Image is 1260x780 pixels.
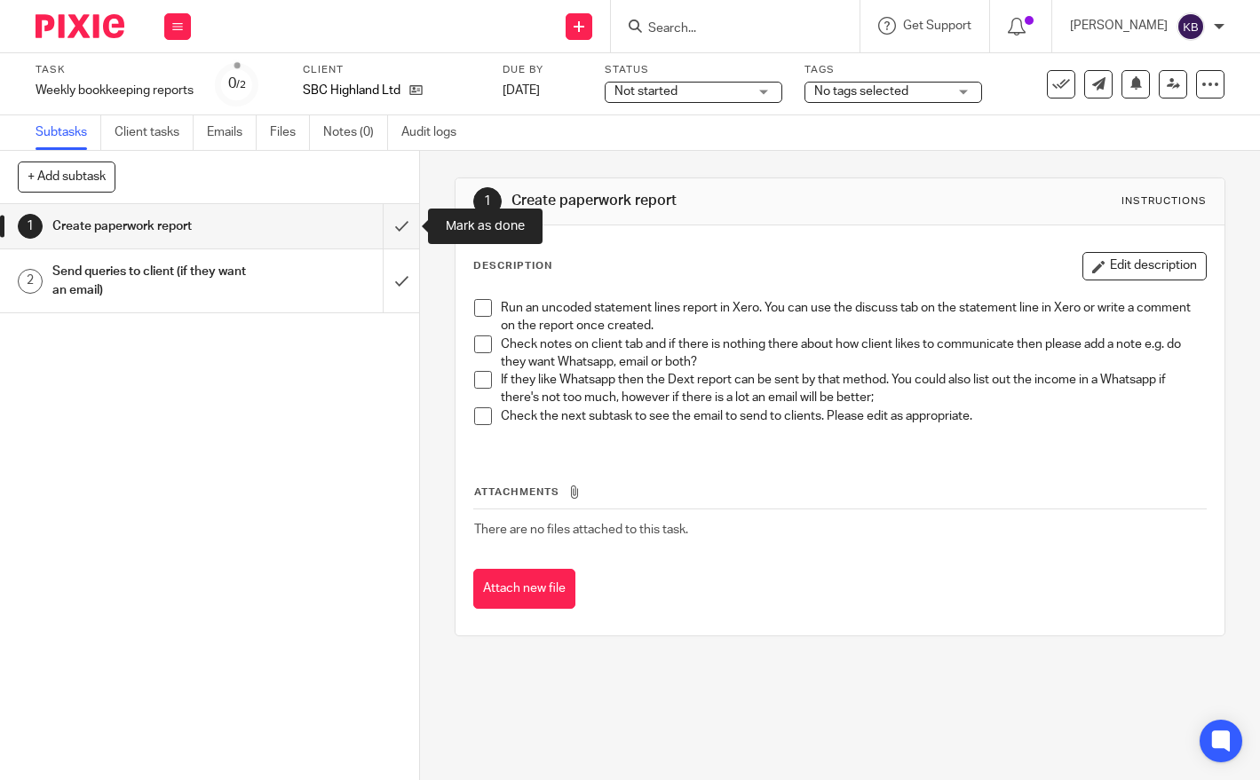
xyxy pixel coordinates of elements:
[52,213,261,240] h1: Create paperwork report
[36,82,194,99] div: Weekly bookkeeping reports
[614,85,678,98] span: Not started
[1070,17,1168,35] p: [PERSON_NAME]
[303,63,480,77] label: Client
[503,63,582,77] label: Due by
[1082,252,1207,280] button: Edit description
[36,14,124,38] img: Pixie
[207,115,257,150] a: Emails
[1177,12,1205,41] img: svg%3E
[18,162,115,192] button: + Add subtask
[501,299,1205,335] p: Run an uncoded statement lines report in Xero. You can use the discuss tab on the statement line ...
[646,21,806,37] input: Search
[903,20,971,32] span: Get Support
[36,63,194,77] label: Task
[804,63,982,77] label: Tags
[1121,194,1207,209] div: Instructions
[303,82,400,99] p: SBC Highland Ltd
[228,74,246,94] div: 0
[501,407,1205,425] p: Check the next subtask to see the email to send to clients. Please edit as appropriate.
[501,335,1205,372] p: Check notes on client tab and if there is nothing there about how client likes to communicate the...
[52,258,261,303] h1: Send queries to client (if they want an email)
[18,214,43,239] div: 1
[511,192,878,210] h1: Create paperwork report
[474,487,559,497] span: Attachments
[236,80,246,90] small: /2
[36,115,101,150] a: Subtasks
[501,371,1205,407] p: If they like Whatsapp then the Dext report can be sent by that method. You could also list out th...
[474,524,688,536] span: There are no files attached to this task.
[323,115,388,150] a: Notes (0)
[401,115,470,150] a: Audit logs
[503,84,540,97] span: [DATE]
[473,569,575,609] button: Attach new file
[473,187,502,216] div: 1
[814,85,908,98] span: No tags selected
[605,63,782,77] label: Status
[18,269,43,294] div: 2
[473,259,552,273] p: Description
[115,115,194,150] a: Client tasks
[270,115,310,150] a: Files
